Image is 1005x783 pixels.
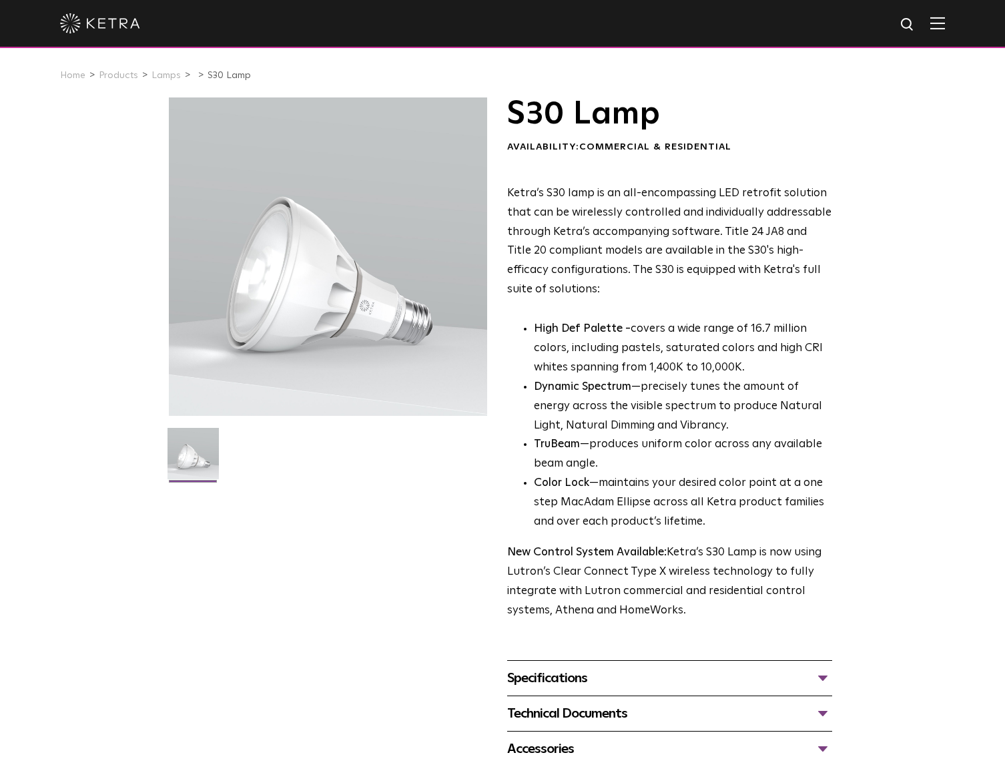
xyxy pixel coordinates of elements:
[534,323,631,334] strong: High Def Palette -
[507,738,832,760] div: Accessories
[534,477,589,489] strong: Color Lock
[534,439,580,450] strong: TruBeam
[60,13,140,33] img: ketra-logo-2019-white
[208,71,251,80] a: S30 Lamp
[99,71,138,80] a: Products
[507,547,667,558] strong: New Control System Available:
[534,378,832,436] li: —precisely tunes the amount of energy across the visible spectrum to produce Natural Light, Natur...
[507,97,832,131] h1: S30 Lamp
[579,142,731,152] span: Commercial & Residential
[167,428,219,489] img: S30-Lamp-Edison-2021-Web-Square
[507,188,831,295] span: Ketra’s S30 lamp is an all-encompassing LED retrofit solution that can be wirelessly controlled a...
[534,381,631,393] strong: Dynamic Spectrum
[507,141,832,154] div: Availability:
[507,703,832,724] div: Technical Documents
[900,17,916,33] img: search icon
[151,71,181,80] a: Lamps
[930,17,945,29] img: Hamburger%20Nav.svg
[534,320,832,378] p: covers a wide range of 16.7 million colors, including pastels, saturated colors and high CRI whit...
[507,668,832,689] div: Specifications
[60,71,85,80] a: Home
[507,543,832,621] p: Ketra’s S30 Lamp is now using Lutron’s Clear Connect Type X wireless technology to fully integrat...
[534,435,832,474] li: —produces uniform color across any available beam angle.
[534,474,832,532] li: —maintains your desired color point at a one step MacAdam Ellipse across all Ketra product famili...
